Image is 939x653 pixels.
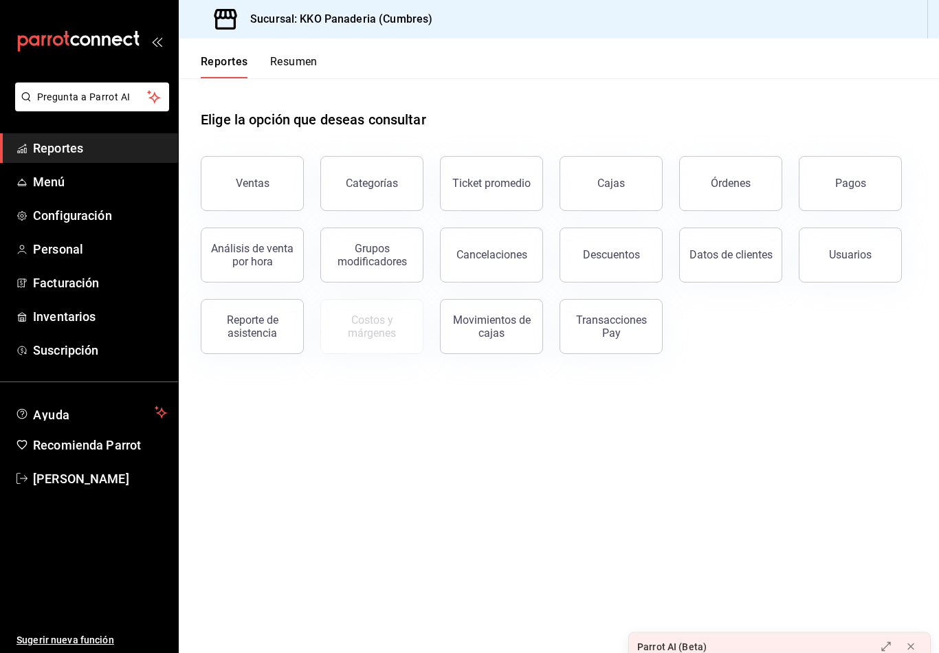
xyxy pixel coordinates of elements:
div: Movimientos de cajas [449,313,534,340]
div: navigation tabs [201,55,318,78]
span: Pregunta a Parrot AI [37,90,148,104]
div: Descuentos [583,248,640,261]
span: Personal [33,240,167,258]
button: Pregunta a Parrot AI [15,82,169,111]
span: Facturación [33,274,167,292]
div: Ticket promedio [452,177,531,190]
div: Pagos [835,177,866,190]
button: Ticket promedio [440,156,543,211]
div: Ventas [236,177,269,190]
button: Órdenes [679,156,782,211]
span: Recomienda Parrot [33,436,167,454]
div: Cancelaciones [456,248,527,261]
span: Inventarios [33,307,167,326]
button: Análisis de venta por hora [201,228,304,283]
span: Menú [33,173,167,191]
div: Usuarios [829,248,872,261]
div: Transacciones Pay [568,313,654,340]
a: Pregunta a Parrot AI [10,100,169,114]
div: Costos y márgenes [329,313,415,340]
div: Órdenes [711,177,751,190]
div: Cajas [597,177,625,190]
button: Cancelaciones [440,228,543,283]
button: Ventas [201,156,304,211]
button: open_drawer_menu [151,36,162,47]
button: Resumen [270,55,318,78]
button: Pagos [799,156,902,211]
span: Reportes [33,139,167,157]
div: Análisis de venta por hora [210,242,295,268]
button: Categorías [320,156,423,211]
h1: Elige la opción que deseas consultar [201,109,426,130]
h3: Sucursal: KKO Panaderia (Cumbres) [239,11,432,27]
span: Configuración [33,206,167,225]
button: Usuarios [799,228,902,283]
div: Reporte de asistencia [210,313,295,340]
button: Descuentos [560,228,663,283]
span: Sugerir nueva función [16,633,167,648]
button: Reportes [201,55,248,78]
button: Grupos modificadores [320,228,423,283]
span: [PERSON_NAME] [33,469,167,488]
button: Movimientos de cajas [440,299,543,354]
button: Cajas [560,156,663,211]
span: Suscripción [33,341,167,359]
span: Ayuda [33,404,149,421]
div: Categorías [346,177,398,190]
button: Datos de clientes [679,228,782,283]
div: Datos de clientes [689,248,773,261]
button: Transacciones Pay [560,299,663,354]
button: Reporte de asistencia [201,299,304,354]
button: Contrata inventarios para ver este reporte [320,299,423,354]
div: Grupos modificadores [329,242,415,268]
